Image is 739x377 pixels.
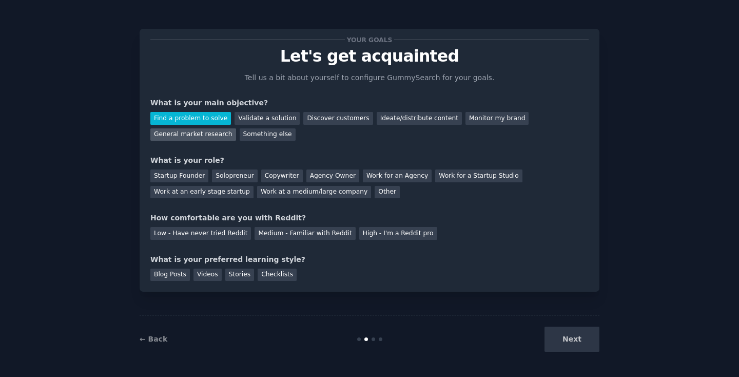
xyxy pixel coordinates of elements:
div: Startup Founder [150,169,208,182]
div: Agency Owner [306,169,359,182]
div: Monitor my brand [465,112,529,125]
div: Work at an early stage startup [150,186,254,199]
div: Copywriter [261,169,303,182]
div: Find a problem to solve [150,112,231,125]
div: Something else [240,128,296,141]
p: Tell us a bit about yourself to configure GummySearch for your goals. [240,72,499,83]
div: General market research [150,128,236,141]
div: Work for a Startup Studio [435,169,522,182]
div: Work at a medium/large company [257,186,371,199]
div: Checklists [258,269,297,281]
div: Work for an Agency [363,169,432,182]
p: Let's get acquainted [150,47,589,65]
div: Validate a solution [235,112,300,125]
div: Ideate/distribute content [377,112,462,125]
div: Solopreneur [212,169,257,182]
div: Other [375,186,400,199]
div: Stories [225,269,254,281]
div: How comfortable are you with Reddit? [150,213,589,223]
div: High - I'm a Reddit pro [359,227,437,240]
div: Medium - Familiar with Reddit [255,227,355,240]
div: Discover customers [303,112,373,125]
a: ← Back [140,335,167,343]
span: Your goals [345,34,394,45]
div: What is your main objective? [150,98,589,108]
div: Blog Posts [150,269,190,281]
div: Low - Have never tried Reddit [150,227,251,240]
div: Videos [193,269,222,281]
div: What is your role? [150,155,589,166]
div: What is your preferred learning style? [150,254,589,265]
